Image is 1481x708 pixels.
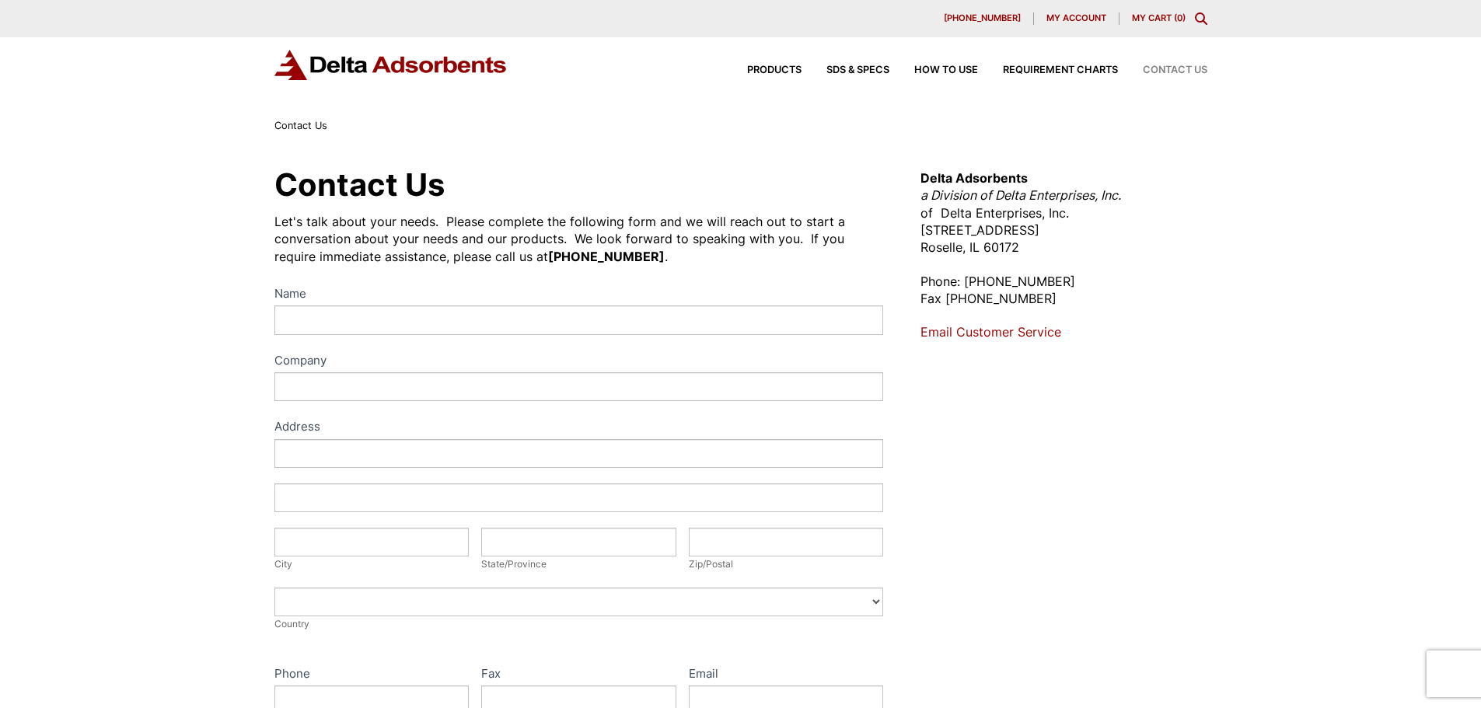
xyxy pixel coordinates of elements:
strong: Delta Adsorbents [920,170,1028,186]
img: Delta Adsorbents [274,50,508,80]
span: Requirement Charts [1003,65,1118,75]
span: How to Use [914,65,978,75]
label: Fax [481,664,676,686]
a: [PHONE_NUMBER] [931,12,1034,25]
strong: [PHONE_NUMBER] [548,249,665,264]
label: Company [274,351,884,373]
div: State/Province [481,556,676,572]
div: Country [274,616,884,632]
div: Zip/Postal [689,556,884,572]
a: Products [722,65,802,75]
div: City [274,556,470,572]
a: SDS & SPECS [802,65,889,75]
p: of Delta Enterprises, Inc. [STREET_ADDRESS] Roselle, IL 60172 [920,169,1207,256]
h1: Contact Us [274,169,884,201]
a: How to Use [889,65,978,75]
span: 0 [1177,12,1182,23]
label: Phone [274,664,470,686]
span: My account [1046,14,1106,23]
label: Email [689,664,884,686]
div: Toggle Modal Content [1195,12,1207,25]
a: Contact Us [1118,65,1207,75]
span: Contact Us [274,120,327,131]
span: SDS & SPECS [826,65,889,75]
p: Phone: [PHONE_NUMBER] Fax [PHONE_NUMBER] [920,273,1207,308]
div: Let's talk about your needs. Please complete the following form and we will reach out to start a ... [274,213,884,265]
label: Name [274,284,884,306]
a: Requirement Charts [978,65,1118,75]
a: My account [1034,12,1119,25]
span: Products [747,65,802,75]
span: [PHONE_NUMBER] [944,14,1021,23]
a: My Cart (0) [1132,12,1186,23]
a: Email Customer Service [920,324,1061,340]
em: a Division of Delta Enterprises, Inc. [920,187,1121,203]
div: Address [274,417,884,439]
span: Contact Us [1143,65,1207,75]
